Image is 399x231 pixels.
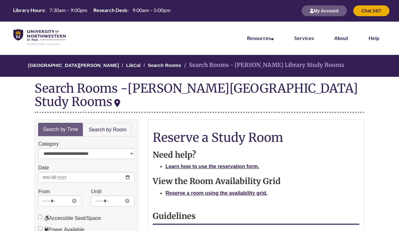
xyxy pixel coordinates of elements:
[38,123,83,136] a: Search by Time
[153,131,359,144] h1: Reserve a Study Room
[83,123,131,137] a: Search by Room
[165,190,267,196] a: Reserve a room using the availability grid.
[49,7,87,13] span: 7:30am – 9:00pm
[153,176,281,186] strong: View the Room Availability Grid
[38,214,101,222] label: Accessible Seat/Space
[353,8,389,13] a: Chat 24/7
[302,5,347,16] button: My Account
[353,5,389,16] button: Chat 24/7
[302,8,347,13] a: My Account
[153,211,196,221] strong: Guidelines
[35,82,364,113] div: Search Rooms -
[91,7,130,14] th: Research Desk:
[38,215,42,219] input: Accessible Seat/Space
[126,63,141,68] a: LibCal
[35,81,358,109] div: [PERSON_NAME][GEOGRAPHIC_DATA] Study Rooms
[183,61,344,70] li: Search Rooms - [PERSON_NAME] Library Study Rooms
[247,35,274,41] a: Resources
[13,29,66,46] img: UNWSP Library Logo
[10,7,173,15] a: Hours Today
[38,188,50,196] label: From
[35,55,364,77] nav: Breadcrumb
[153,150,196,160] strong: Need help?
[334,35,348,41] a: About
[132,7,170,13] span: 9:00am – 5:00pm
[369,35,379,41] a: Help
[28,63,119,68] a: [GEOGRAPHIC_DATA][PERSON_NAME]
[38,226,42,230] input: Power Available
[10,7,173,14] table: Hours Today
[38,140,59,148] label: Category
[10,7,47,14] th: Library Hours:
[91,188,101,196] label: Until
[294,35,314,41] a: Services
[148,63,181,68] a: Search Rooms
[165,164,259,169] a: Learn how to use the reservation form.
[38,164,49,172] label: Date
